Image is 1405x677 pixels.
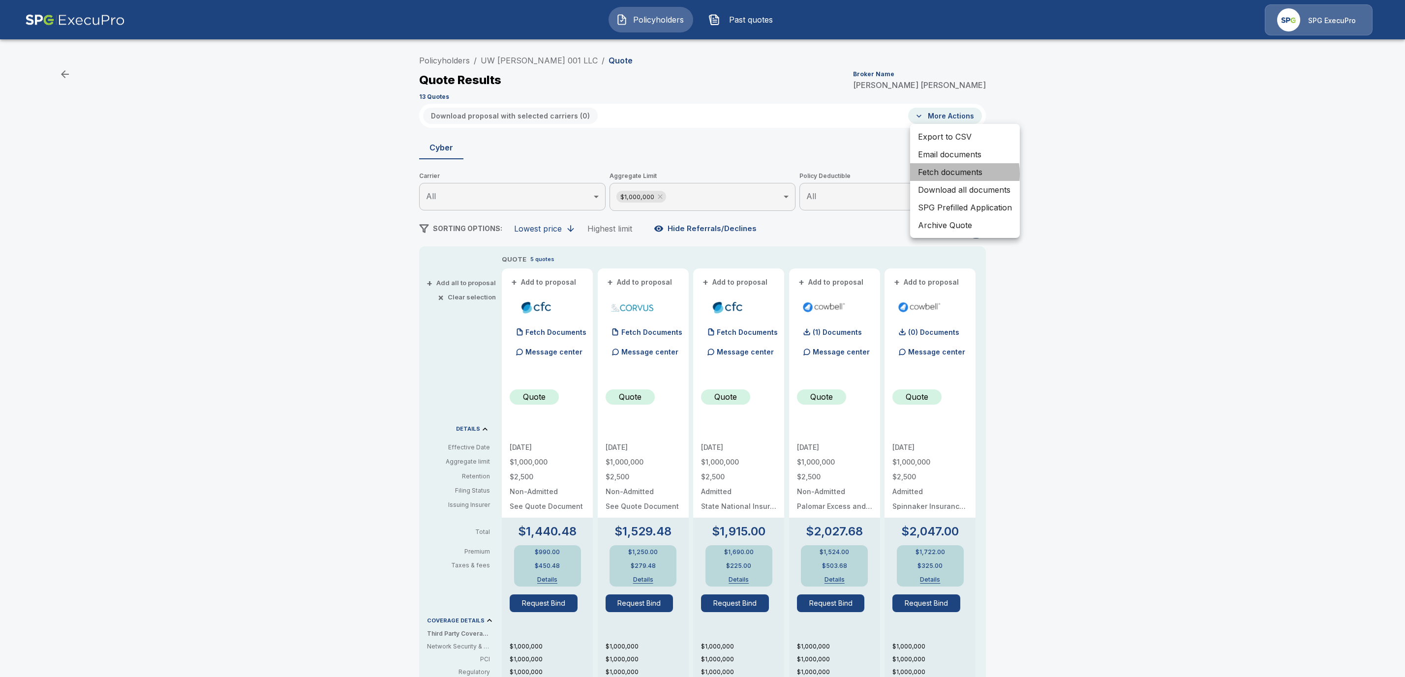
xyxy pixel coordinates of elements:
[910,181,1020,199] li: Download all documents
[910,216,1020,234] li: Archive Quote
[910,199,1020,216] li: SPG Prefilled Application
[910,128,1020,146] li: Export to CSV
[910,163,1020,181] li: Fetch documents
[910,146,1020,163] li: Email documents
